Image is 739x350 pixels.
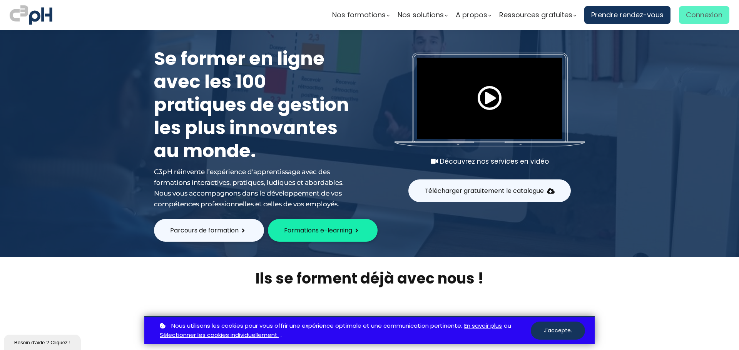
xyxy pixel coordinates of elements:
span: Formations e-learning [284,226,352,235]
span: Parcours de formation [170,226,239,235]
button: Télécharger gratuitement le catalogue [408,179,571,202]
span: Télécharger gratuitement le catalogue [425,186,544,196]
a: Connexion [679,6,729,24]
span: Ressources gratuites [499,9,572,21]
button: Parcours de formation [154,219,264,242]
span: Prendre rendez-vous [591,9,664,21]
img: logo C3PH [10,4,52,26]
span: Connexion [686,9,722,21]
a: Sélectionner les cookies individuellement. [160,330,279,340]
a: En savoir plus [464,321,502,331]
span: Nos solutions [398,9,444,21]
button: Formations e-learning [268,219,378,242]
a: Prendre rendez-vous [584,6,670,24]
h2: Ils se forment déjà avec nous ! [144,269,595,288]
div: Découvrez nos services en vidéo [395,156,585,167]
p: ou . [158,321,531,340]
span: Nos formations [332,9,386,21]
span: Nous utilisons les cookies pour vous offrir une expérience optimale et une communication pertinente. [171,321,462,331]
div: C3pH réinvente l’expérience d'apprentissage avec des formations interactives, pratiques, ludiques... [154,166,354,209]
iframe: chat widget [4,333,82,350]
span: A propos [456,9,487,21]
button: J'accepte. [531,322,585,340]
h1: Se former en ligne avec les 100 pratiques de gestion les plus innovantes au monde. [154,47,354,163]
